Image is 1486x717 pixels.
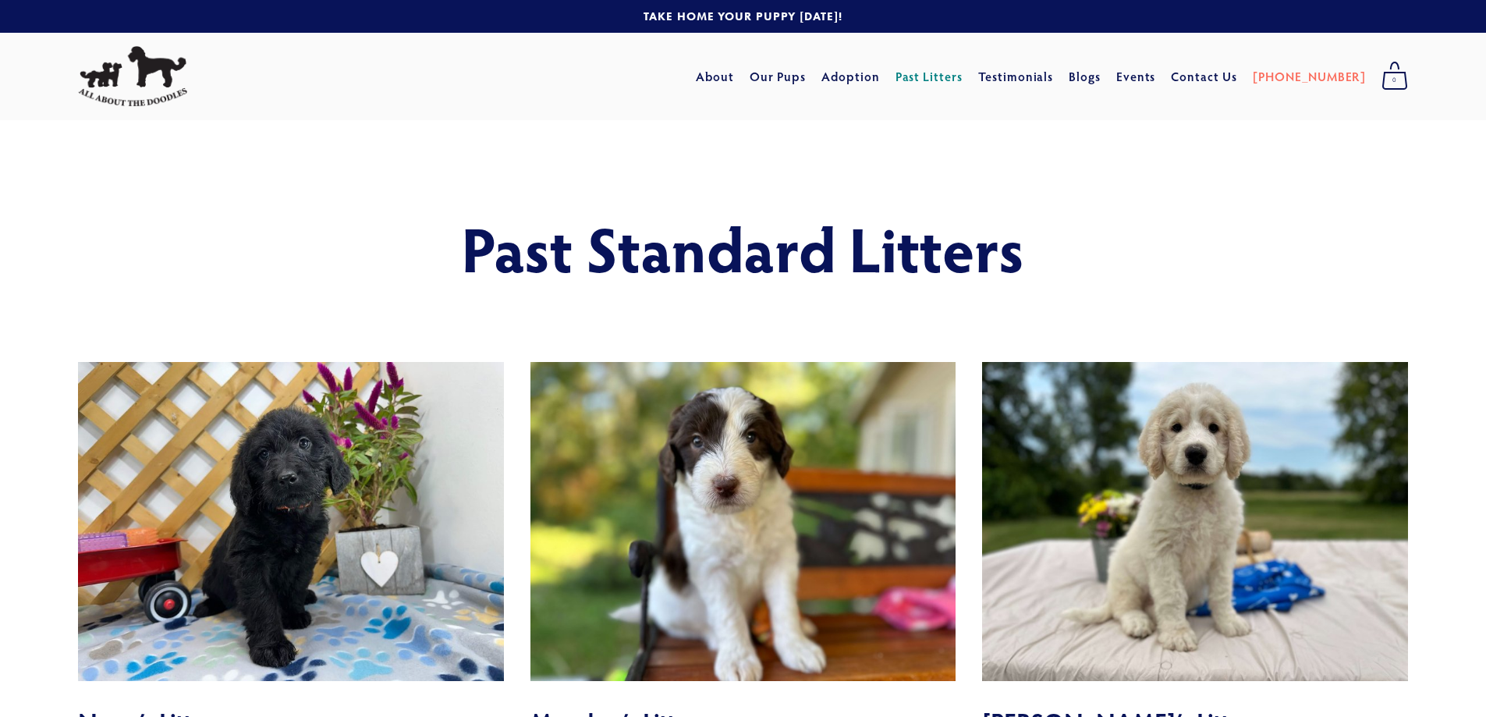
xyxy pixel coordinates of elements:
h1: Past Standard Litters [191,214,1295,282]
a: About [696,62,734,91]
a: Testimonials [978,62,1054,91]
a: 0 items in cart [1374,57,1416,96]
a: Past Litters [896,68,963,84]
a: Contact Us [1171,62,1237,91]
span: 0 [1381,70,1408,91]
img: All About The Doodles [78,46,187,107]
a: Events [1116,62,1156,91]
a: Blogs [1069,62,1101,91]
a: Adoption [821,62,880,91]
a: [PHONE_NUMBER] [1253,62,1366,91]
a: Our Pups [750,62,807,91]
